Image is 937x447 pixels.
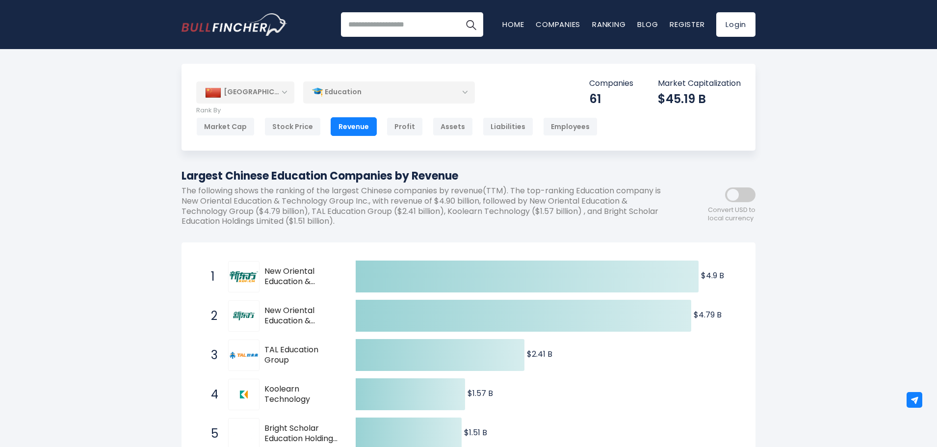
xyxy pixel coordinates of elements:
div: Education [303,81,475,104]
span: Convert USD to local currency [708,206,755,223]
h1: Largest Chinese Education Companies by Revenue [182,168,667,184]
div: Assets [433,117,473,136]
div: Profit [387,117,423,136]
img: Bullfincher logo [182,13,287,36]
div: Market Cap [196,117,255,136]
a: Go to homepage [182,13,287,36]
img: TAL Education Group [230,352,258,359]
p: The following shows the ranking of the largest Chinese companies by revenue(TTM). The top-ranking... [182,186,667,227]
span: 3 [206,347,216,364]
img: New Oriental Education & Technology Group Inc. [230,263,258,291]
text: $1.57 B [468,388,493,399]
div: Revenue [331,117,377,136]
a: Blog [637,19,658,29]
button: Search [459,12,483,37]
p: Rank By [196,106,598,115]
span: New Oriental Education & Technology Group [264,306,338,326]
text: $1.51 B [464,427,487,438]
span: 5 [206,425,216,442]
text: $4.9 B [701,270,724,281]
a: Home [502,19,524,29]
p: Companies [589,79,633,89]
span: New Oriental Education & Technology Group Inc. [264,266,338,287]
span: Bright Scholar Education Holdings Limited [264,423,338,444]
span: TAL Education Group [264,345,338,366]
div: Employees [543,117,598,136]
div: 61 [589,91,633,106]
div: $45.19 B [658,91,741,106]
p: Market Capitalization [658,79,741,89]
text: $4.79 B [694,309,722,320]
span: 1 [206,268,216,285]
a: Login [716,12,755,37]
img: New Oriental Education & Technology Group [230,302,258,330]
div: [GEOGRAPHIC_DATA] [196,81,294,103]
text: $2.41 B [527,348,552,360]
span: Koolearn Technology [264,384,338,405]
img: Koolearn Technology [240,391,248,398]
span: 4 [206,386,216,403]
div: Stock Price [264,117,321,136]
div: Liabilities [483,117,533,136]
a: Register [670,19,704,29]
a: Ranking [592,19,625,29]
span: 2 [206,308,216,324]
a: Companies [536,19,580,29]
